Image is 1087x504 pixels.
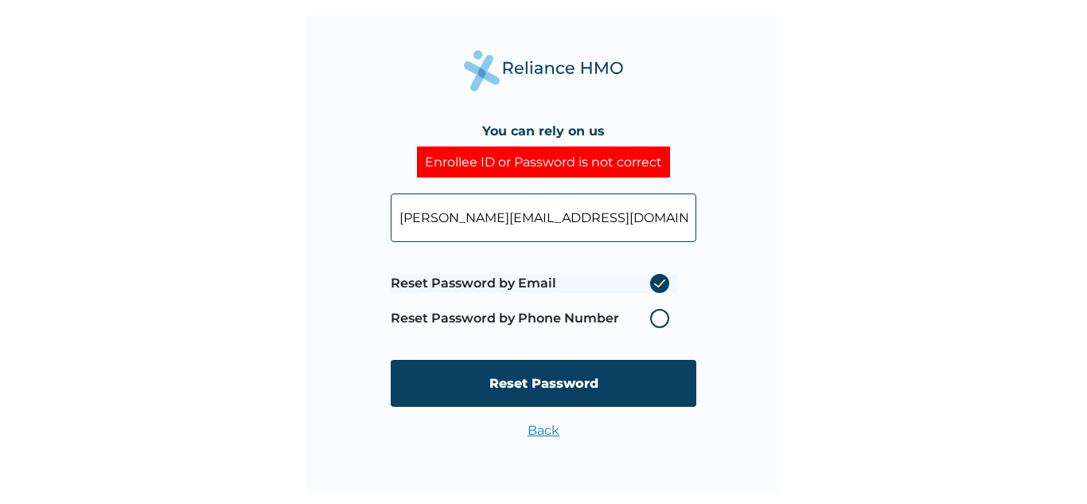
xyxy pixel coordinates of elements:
input: Reset Password [391,360,696,407]
img: Reliance Health's Logo [464,50,623,91]
input: Your Enrollee ID or Email Address [391,193,696,242]
label: Reset Password by Phone Number [391,309,677,328]
h4: You can rely on us [482,123,605,139]
label: Reset Password by Email [391,274,677,293]
span: Password reset method [391,266,677,336]
a: Back [528,423,559,438]
div: Enrollee ID or Password is not correct [417,147,670,178]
